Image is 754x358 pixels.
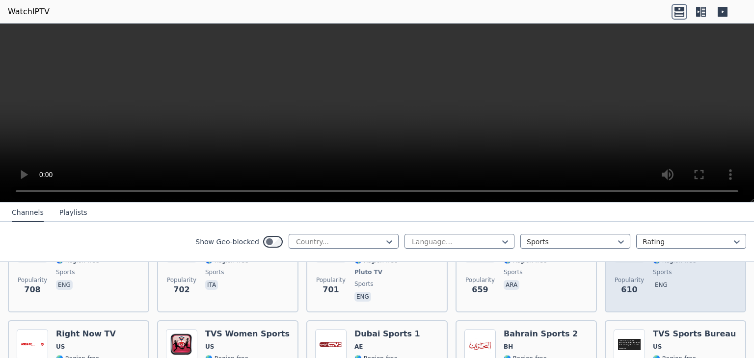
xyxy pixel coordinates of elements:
h6: Right Now TV [56,329,122,339]
span: Popularity [615,276,644,284]
span: Popularity [465,276,495,284]
span: sports [504,268,522,276]
span: 610 [621,284,637,296]
p: eng [653,280,670,290]
span: Popularity [18,276,47,284]
p: eng [56,280,73,290]
p: eng [354,292,371,302]
button: Playlists [59,204,87,222]
span: Popularity [316,276,346,284]
h6: Bahrain Sports 2 [504,329,578,339]
span: sports [354,280,373,288]
h6: TVS Sports Bureau [653,329,736,339]
p: ara [504,280,519,290]
span: AE [354,343,363,351]
span: sports [205,268,224,276]
span: 701 [323,284,339,296]
span: US [205,343,214,351]
span: sports [56,268,75,276]
label: Show Geo-blocked [195,237,259,247]
span: 702 [173,284,189,296]
a: WatchIPTV [8,6,50,18]
span: US [653,343,662,351]
button: Channels [12,204,44,222]
span: US [56,343,65,351]
span: 659 [472,284,488,296]
h6: TVS Women Sports [205,329,290,339]
h6: Dubai Sports 1 [354,329,420,339]
span: Popularity [167,276,196,284]
span: BH [504,343,513,351]
span: Pluto TV [354,268,382,276]
span: sports [653,268,672,276]
span: 708 [24,284,40,296]
p: ita [205,280,218,290]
